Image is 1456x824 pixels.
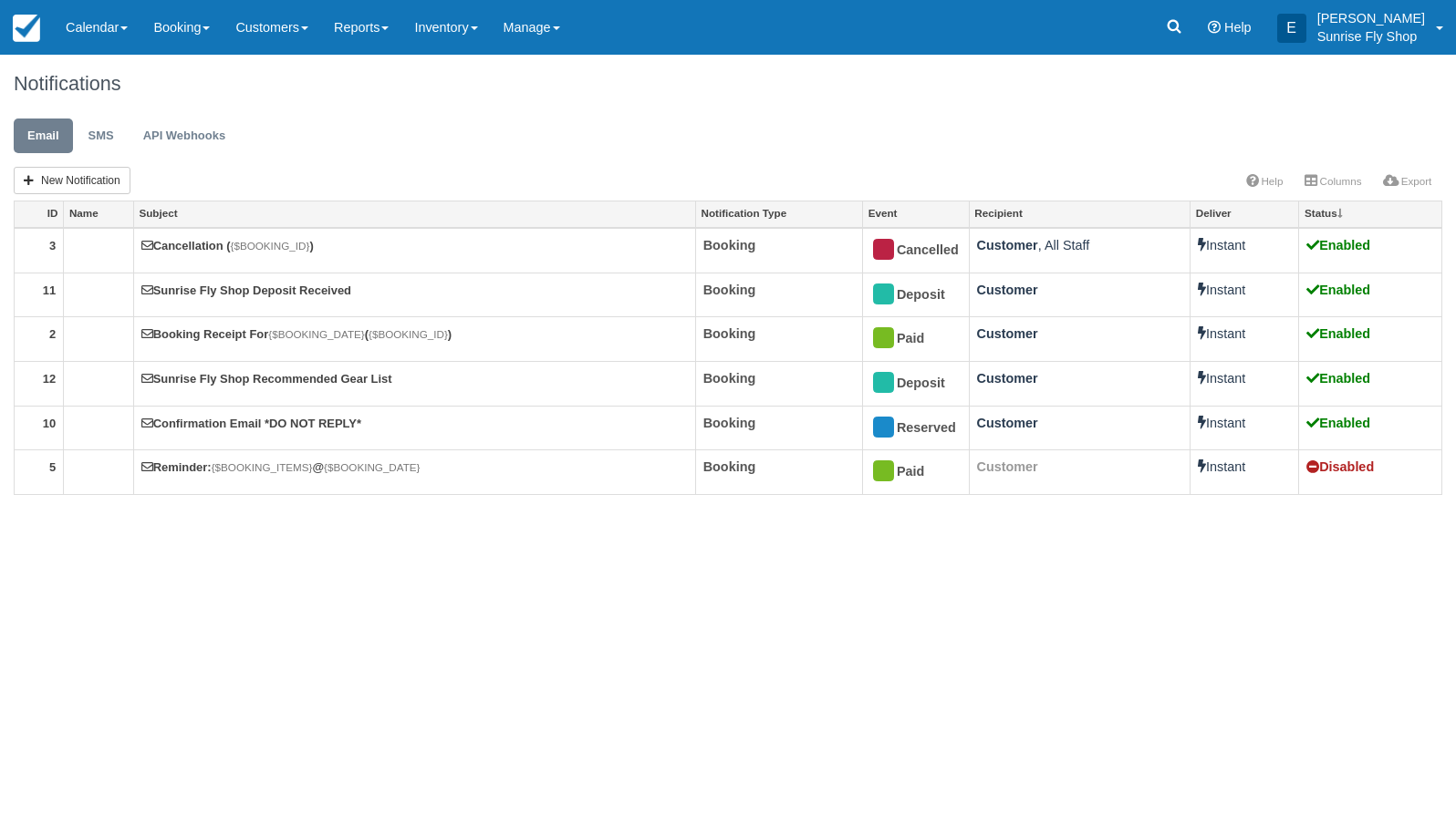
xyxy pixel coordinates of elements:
[703,326,756,341] strong: Booking
[977,371,1038,386] strong: Customer
[1208,21,1221,34] i: Help
[130,118,239,154] a: API Webhooks
[14,73,1442,95] h1: Notifications
[141,417,361,430] a: Confirmation Email *DO NOT REPLY*
[49,327,56,341] a: 2
[1190,273,1298,317] td: Instant
[977,283,1038,297] strong: Customer
[1294,169,1372,194] a: Columns
[1190,406,1298,450] td: Instant
[977,326,1038,341] strong: Customer
[64,201,133,227] a: Name
[43,372,56,386] a: 12
[141,327,452,341] a: Booking Receipt For{$BOOKING_DATE}({$BOOKING_ID})
[13,15,40,42] img: checkfront-main-nav-mini-logo.png
[49,460,56,474] a: 5
[696,201,862,227] a: Notification Type
[1306,371,1370,386] strong: Enabled
[14,167,130,194] a: New Notification
[703,459,756,474] strong: Booking
[977,238,1038,252] strong: Customer
[43,283,56,297] a: 11
[141,239,314,252] a: Cancellation ({$BOOKING_ID})
[1224,20,1252,35] span: Help
[1306,283,1370,297] strong: Enabled
[1191,201,1298,227] a: Deliver
[212,461,313,473] strong: {$BOOKING_ITEMS}
[1317,27,1425,46] p: Sunrise Fly Shop
[703,416,756,430] strong: Booking
[703,283,756,297] strong: Booking
[43,417,56,430] a: 10
[141,460,421,474] a: Reminder:{$BOOKING_ITEMS}@{$BOOKING_DATE}
[970,201,1190,227] a: Recipient
[870,369,945,398] div: Deposit
[870,281,945,310] div: Deposit
[1306,238,1370,252] strong: Enabled
[369,328,448,340] strong: {$BOOKING_ID}
[1306,459,1374,474] strong: Disabled
[1190,317,1298,362] td: Instant
[703,371,756,386] strong: Booking
[977,416,1038,430] strong: Customer
[1306,326,1370,341] strong: Enabled
[870,236,945,265] div: Cancelled
[1190,228,1298,273] td: Instant
[75,118,128,154] a: SMS
[870,324,945,354] div: Paid
[1306,416,1370,430] strong: Enabled
[870,414,945,443] div: Reserved
[863,201,969,227] a: Event
[141,283,351,297] a: Sunrise Fly Shop Deposit Received
[268,328,364,340] strong: {$BOOKING_DATE}
[1190,450,1298,495] td: Instant
[324,461,420,473] strong: {$BOOKING_DATE}
[14,118,73,154] a: Email
[134,201,695,227] a: Subject
[1190,361,1298,406] td: Instant
[1317,9,1425,27] p: [PERSON_NAME]
[141,372,392,386] a: Sunrise Fly Shop Recommended Gear List
[49,239,56,252] a: 3
[1235,169,1442,197] ul: More
[1372,169,1442,194] a: Export
[703,238,756,252] strong: Booking
[1235,169,1294,194] a: Help
[15,201,63,227] a: ID
[231,240,310,252] strong: {$BOOKING_ID}
[870,458,945,487] div: Paid
[1299,201,1441,227] a: Status
[969,228,1190,273] td: , All Staff
[1277,14,1306,43] div: E
[977,459,1038,474] strong: Customer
